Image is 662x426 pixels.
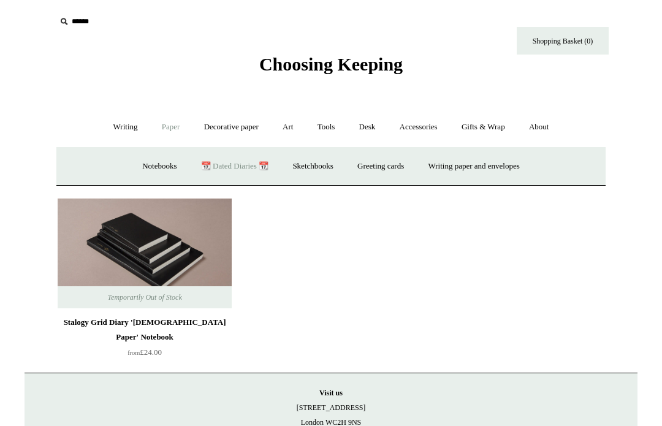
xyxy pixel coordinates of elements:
[102,111,149,143] a: Writing
[259,54,403,74] span: Choosing Keeping
[151,111,191,143] a: Paper
[281,150,344,183] a: Sketchbooks
[131,150,188,183] a: Notebooks
[58,315,232,365] a: Stalogy Grid Diary '[DEMOGRAPHIC_DATA] Paper' Notebook from£24.00
[193,111,270,143] a: Decorative paper
[346,150,415,183] a: Greeting cards
[517,27,609,55] a: Shopping Basket (0)
[259,64,403,72] a: Choosing Keeping
[319,389,343,397] strong: Visit us
[95,286,194,308] span: Temporarily Out of Stock
[306,111,346,143] a: Tools
[58,198,232,308] a: Stalogy Grid Diary 'Bible Paper' Notebook Stalogy Grid Diary 'Bible Paper' Notebook Temporarily O...
[61,315,229,344] div: Stalogy Grid Diary '[DEMOGRAPHIC_DATA] Paper' Notebook
[127,349,140,356] span: from
[451,111,516,143] a: Gifts & Wrap
[190,150,280,183] a: 📆 Dated Diaries 📆
[348,111,387,143] a: Desk
[518,111,560,143] a: About
[389,111,449,143] a: Accessories
[127,348,162,357] span: £24.00
[58,198,232,308] img: Stalogy Grid Diary 'Bible Paper' Notebook
[272,111,304,143] a: Art
[417,150,531,183] a: Writing paper and envelopes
